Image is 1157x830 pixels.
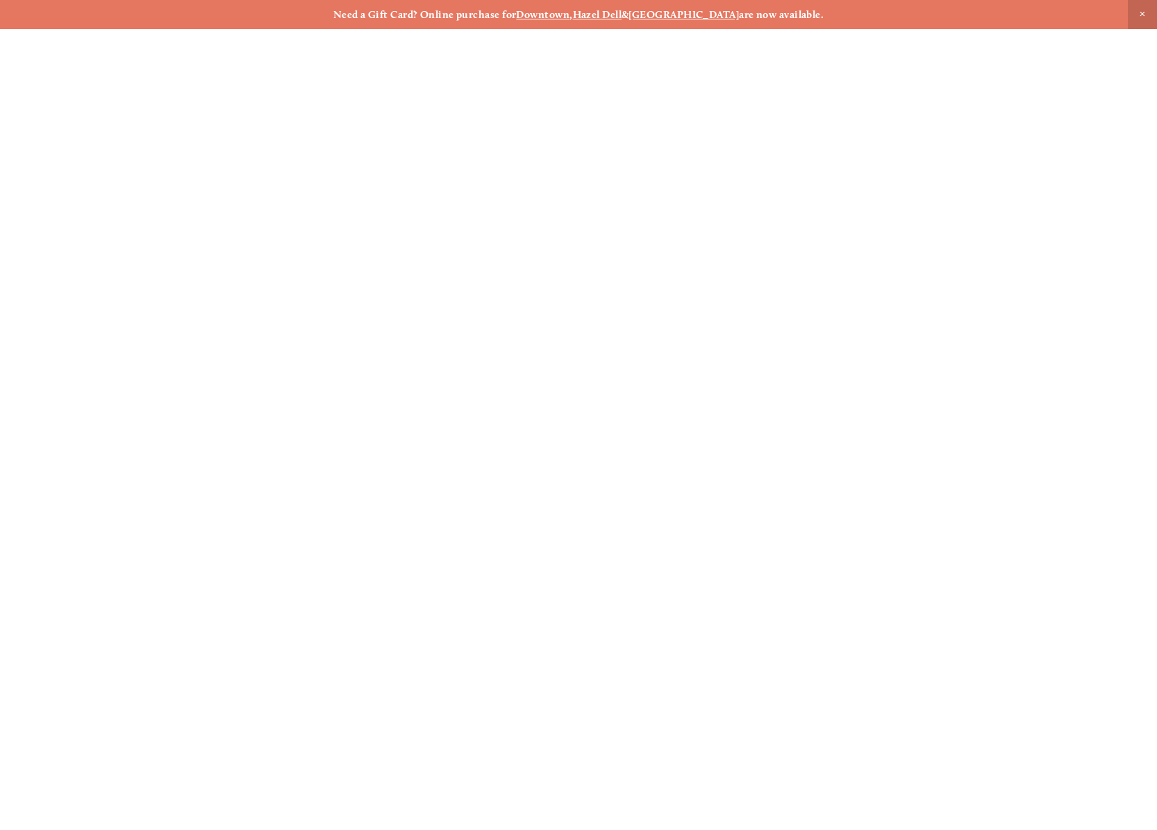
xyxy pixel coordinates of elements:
[569,8,572,21] strong: ,
[333,8,517,21] strong: Need a Gift Card? Online purchase for
[573,8,622,21] a: Hazel Dell
[622,8,629,21] strong: &
[739,8,824,21] strong: are now available.
[629,8,739,21] a: [GEOGRAPHIC_DATA]
[516,8,569,21] a: Downtown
